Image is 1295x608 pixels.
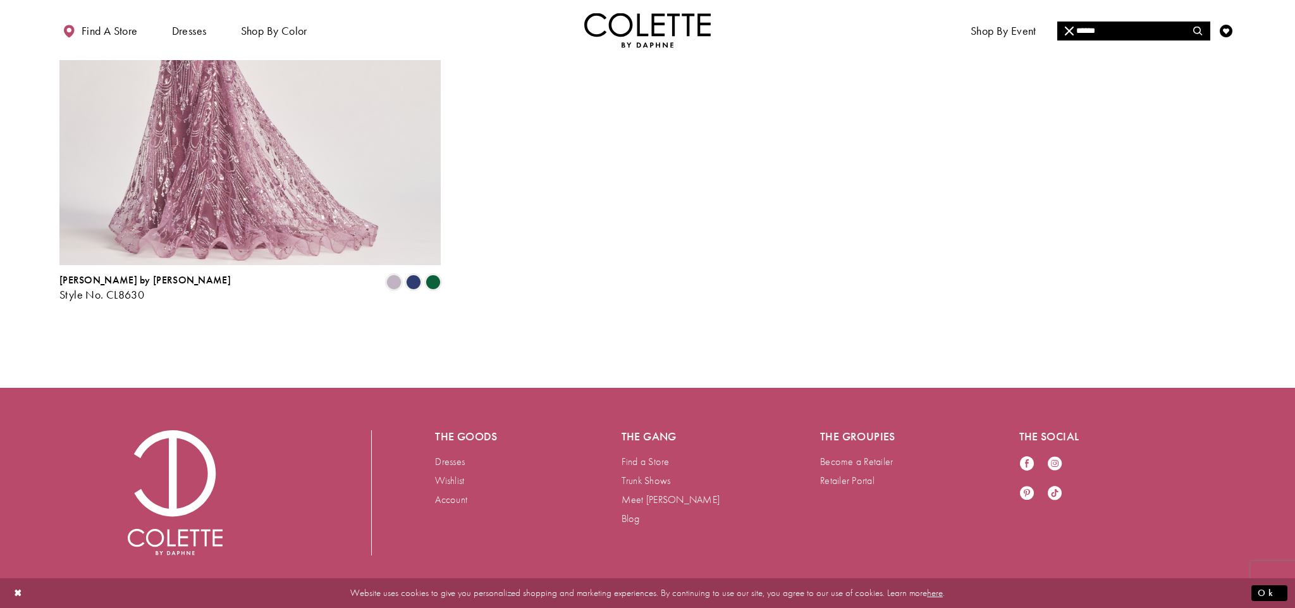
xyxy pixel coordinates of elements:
span: Shop By Event [971,25,1036,37]
span: Style No. CL8630 [59,287,144,302]
h5: The gang [622,430,770,443]
ul: Follow us [1013,449,1081,509]
span: Shop By Event [967,13,1040,47]
a: Blog [622,512,640,525]
span: Find a store [82,25,138,37]
button: Close Search [1057,22,1082,40]
button: Close Dialog [8,582,29,604]
input: Search [1057,22,1210,40]
a: Find a store [59,13,140,47]
button: Submit Search [1185,22,1210,40]
a: Visit our Facebook - Opens in new tab [1019,456,1034,473]
a: here [927,586,943,599]
a: Find a Store [622,455,670,468]
a: Check Wishlist [1217,13,1236,47]
a: Visit Colette by Daphne Homepage [128,430,223,555]
span: Shop by color [241,25,307,37]
a: Become a Retailer [820,455,893,468]
i: Navy Blue [406,275,421,290]
a: Dresses [435,455,465,468]
a: Toggle search [1189,13,1208,47]
div: Search form [1057,22,1210,40]
a: Visit our Pinterest - Opens in new tab [1019,485,1034,502]
span: Dresses [172,25,207,37]
i: Hunter Green [426,275,441,290]
i: Heather [386,275,402,290]
a: Meet [PERSON_NAME] [622,493,720,506]
a: Visit our Instagram - Opens in new tab [1047,456,1062,473]
h5: The social [1019,430,1167,443]
a: Visit Home Page [584,13,711,47]
button: Submit Dialog [1251,585,1287,601]
div: Colette by Daphne Style No. CL8630 [59,275,231,301]
a: Wishlist [435,474,464,487]
a: Meet the designer [1067,13,1161,47]
span: Shop by color [238,13,310,47]
a: Visit our TikTok - Opens in new tab [1047,485,1062,502]
img: Colette by Daphne [128,430,223,555]
img: Colette by Daphne [584,13,711,47]
h5: The goods [435,430,570,443]
a: Retailer Portal [820,474,875,487]
span: Dresses [169,13,210,47]
h5: The groupies [820,430,968,443]
a: Trunk Shows [622,474,671,487]
a: Account [435,493,467,506]
span: [PERSON_NAME] by [PERSON_NAME] [59,273,231,287]
p: Website uses cookies to give you personalized shopping and marketing experiences. By continuing t... [91,585,1204,602]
